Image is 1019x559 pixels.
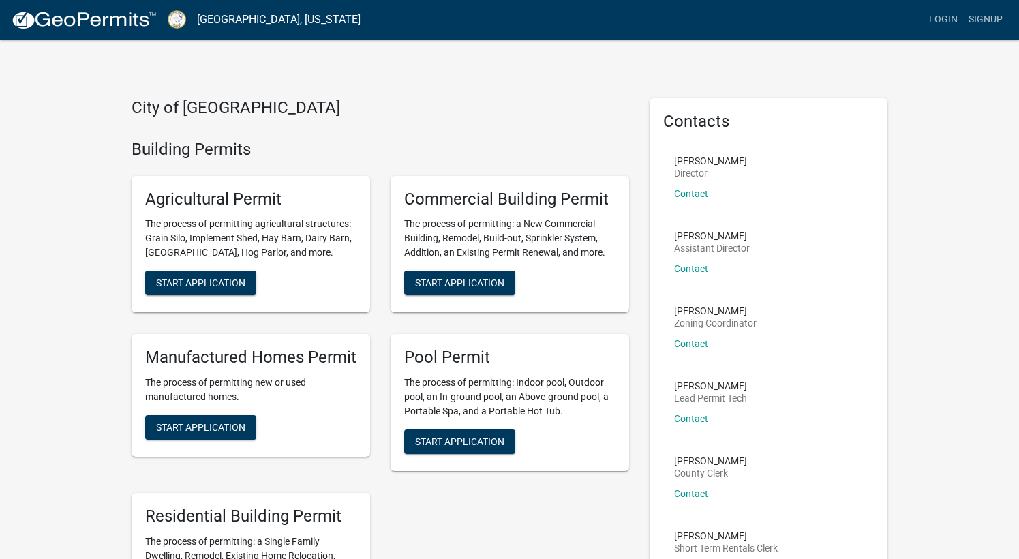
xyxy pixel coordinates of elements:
[168,10,186,29] img: Putnam County, Georgia
[674,488,708,499] a: Contact
[145,507,356,526] h5: Residential Building Permit
[663,112,874,132] h5: Contacts
[963,7,1008,33] a: Signup
[197,8,361,31] a: [GEOGRAPHIC_DATA], [US_STATE]
[674,413,708,424] a: Contact
[404,348,615,367] h5: Pool Permit
[674,263,708,274] a: Contact
[145,415,256,440] button: Start Application
[156,422,245,433] span: Start Application
[674,468,747,478] p: County Clerk
[674,306,757,316] p: [PERSON_NAME]
[404,190,615,209] h5: Commercial Building Permit
[674,188,708,199] a: Contact
[674,531,778,541] p: [PERSON_NAME]
[674,543,778,553] p: Short Term Rentals Clerk
[145,217,356,260] p: The process of permitting agricultural structures: Grain Silo, Implement Shed, Hay Barn, Dairy Ba...
[674,456,747,466] p: [PERSON_NAME]
[145,376,356,404] p: The process of permitting new or used manufactured homes.
[145,271,256,295] button: Start Application
[404,217,615,260] p: The process of permitting: a New Commercial Building, Remodel, Build-out, Sprinkler System, Addit...
[404,376,615,419] p: The process of permitting: Indoor pool, Outdoor pool, an In-ground pool, an Above-ground pool, a ...
[924,7,963,33] a: Login
[674,231,750,241] p: [PERSON_NAME]
[415,277,504,288] span: Start Application
[674,243,750,253] p: Assistant Director
[156,277,245,288] span: Start Application
[674,338,708,349] a: Contact
[404,429,515,454] button: Start Application
[404,271,515,295] button: Start Application
[145,190,356,209] h5: Agricultural Permit
[415,436,504,447] span: Start Application
[132,98,629,118] h4: City of [GEOGRAPHIC_DATA]
[674,156,747,166] p: [PERSON_NAME]
[674,168,747,178] p: Director
[674,318,757,328] p: Zoning Coordinator
[132,140,629,160] h4: Building Permits
[674,393,747,403] p: Lead Permit Tech
[674,381,747,391] p: [PERSON_NAME]
[145,348,356,367] h5: Manufactured Homes Permit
